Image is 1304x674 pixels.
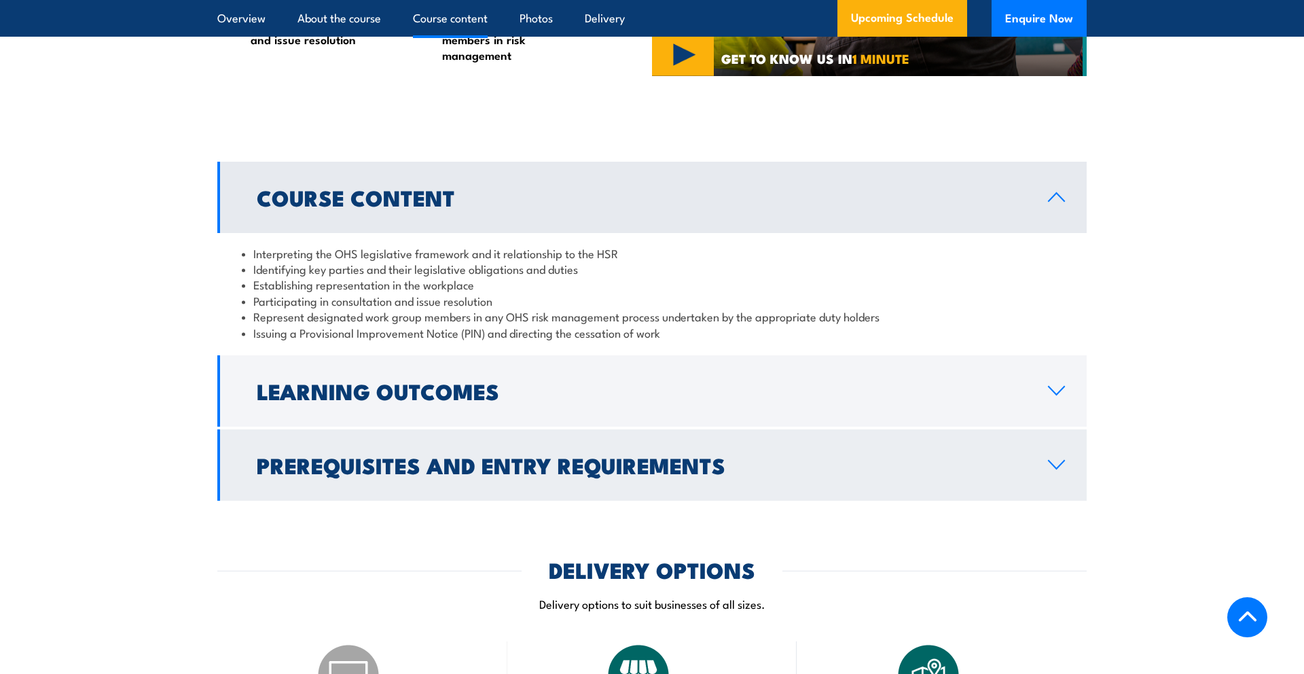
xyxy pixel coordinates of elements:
[549,560,755,579] h2: DELIVERY OPTIONS
[242,277,1062,292] li: Establishing representation in the workplace
[242,325,1062,340] li: Issuing a Provisional Improvement Notice (PIN) and directing the cessation of work
[422,15,590,63] li: Representing work group members in risk management
[242,261,1062,277] li: Identifying key parties and their legislative obligations and duties
[217,355,1087,427] a: Learning Outcomes
[721,52,909,65] span: GET TO KNOW US IN
[217,429,1087,501] a: Prerequisites and Entry Requirements
[231,15,398,63] li: Participating in consultation and issue resolution
[242,245,1062,261] li: Interpreting the OHS legislative framework and it relationship to the HSR
[852,48,909,68] strong: 1 MINUTE
[257,381,1026,400] h2: Learning Outcomes
[242,308,1062,324] li: Represent designated work group members in any OHS risk management process undertaken by the appr...
[217,596,1087,611] p: Delivery options to suit businesses of all sizes.
[257,455,1026,474] h2: Prerequisites and Entry Requirements
[257,188,1026,207] h2: Course Content
[217,162,1087,233] a: Course Content
[242,293,1062,308] li: Participating in consultation and issue resolution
